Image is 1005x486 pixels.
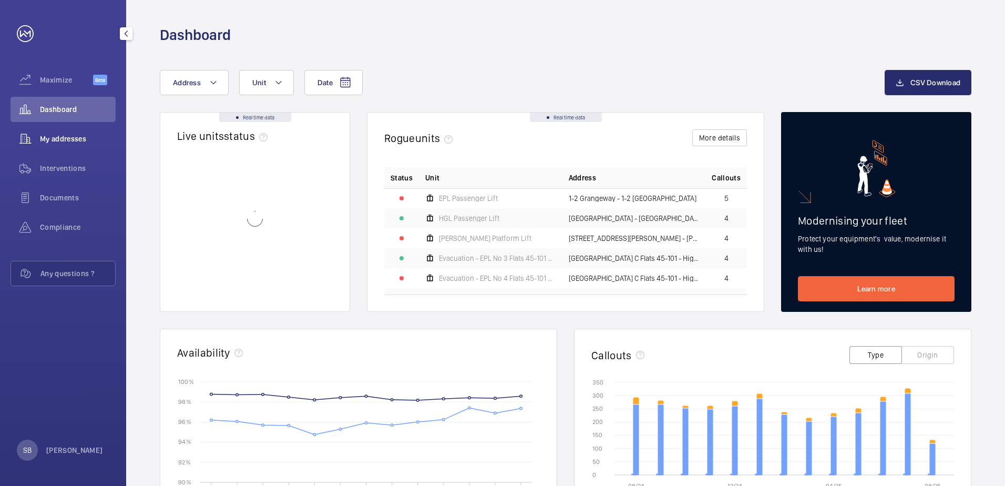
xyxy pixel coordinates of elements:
p: Protect your equipment's value, modernise it with us! [798,234,955,255]
div: Real time data [219,113,291,122]
a: Learn more [798,276,955,301]
text: 250 [592,405,603,412]
span: EPL Passenger Lift [439,195,498,202]
button: More details [692,129,747,146]
span: HGL Passenger Lift [439,215,499,222]
h2: Callouts [591,349,632,362]
span: Unit [252,78,266,87]
span: Evacuation - EPL No 4 Flats 45-101 R/h [439,275,556,282]
h1: Dashboard [160,25,231,45]
span: My addresses [40,134,116,144]
span: Documents [40,193,116,203]
text: 50 [592,458,600,465]
span: 4 [724,235,729,242]
p: SB [23,445,32,455]
span: 4 [724,275,729,282]
span: units [415,131,457,145]
div: Real time data [530,113,602,122]
span: Compliance [40,222,116,232]
text: 94 % [178,438,191,445]
button: Origin [901,346,954,364]
button: Unit [239,70,294,95]
span: [PERSON_NAME] Platform Lift [439,235,531,242]
span: [GEOGRAPHIC_DATA] - [GEOGRAPHIC_DATA] [569,215,700,222]
span: Beta [93,75,107,85]
span: [STREET_ADDRESS][PERSON_NAME] - [PERSON_NAME][GEOGRAPHIC_DATA] [569,235,700,242]
span: Dashboard [40,104,116,115]
h2: Live units [177,129,272,143]
text: 350 [592,379,603,386]
text: 0 [592,471,596,479]
button: Address [160,70,229,95]
span: Address [569,173,596,183]
h2: Rogue [384,131,457,145]
span: 1-2 Grangeway - 1-2 [GEOGRAPHIC_DATA] [569,195,696,202]
text: 96 % [178,418,191,426]
span: Interventions [40,163,116,174]
text: 100 [592,445,602,452]
h2: Modernising your fleet [798,214,955,227]
span: [GEOGRAPHIC_DATA] C Flats 45-101 - High Risk Building - [GEOGRAPHIC_DATA] 45-101 [569,255,700,262]
h2: Availability [177,346,230,359]
text: 92 % [178,458,191,465]
button: Date [304,70,363,95]
text: 300 [592,392,603,399]
span: CSV Download [910,78,960,87]
text: 100 % [178,378,194,385]
span: Date [317,78,333,87]
span: Unit [425,173,439,183]
span: 5 [724,195,729,202]
text: 90 % [178,478,191,485]
img: marketing-card.svg [857,140,896,197]
span: status [224,129,272,143]
span: 4 [724,215,729,222]
text: 98 % [178,398,191,406]
p: Status [391,173,413,183]
button: Type [849,346,902,364]
span: Address [173,78,201,87]
text: 150 [592,431,602,439]
span: Any questions ? [40,268,115,279]
span: [GEOGRAPHIC_DATA] C Flats 45-101 - High Risk Building - [GEOGRAPHIC_DATA] 45-101 [569,275,700,282]
text: 200 [592,418,603,426]
span: Callouts [712,173,741,183]
span: Maximize [40,75,93,85]
button: CSV Download [885,70,971,95]
span: 4 [724,255,729,262]
p: [PERSON_NAME] [46,445,103,455]
span: Evacuation - EPL No 3 Flats 45-101 L/h [439,255,556,262]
